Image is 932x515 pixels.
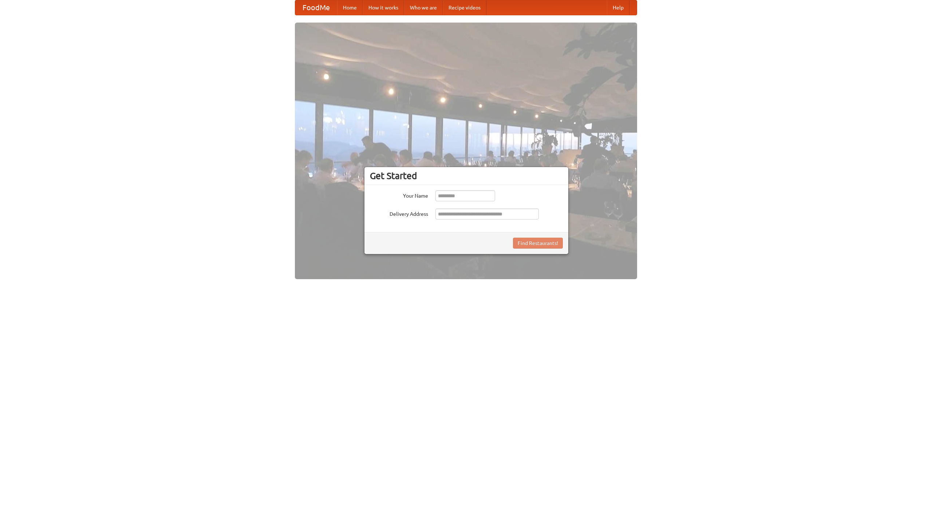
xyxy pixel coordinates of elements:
button: Find Restaurants! [513,238,563,249]
a: Who we are [404,0,443,15]
a: Help [607,0,629,15]
a: Home [337,0,363,15]
label: Your Name [370,190,428,199]
h3: Get Started [370,170,563,181]
a: How it works [363,0,404,15]
a: Recipe videos [443,0,486,15]
a: FoodMe [295,0,337,15]
label: Delivery Address [370,209,428,218]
